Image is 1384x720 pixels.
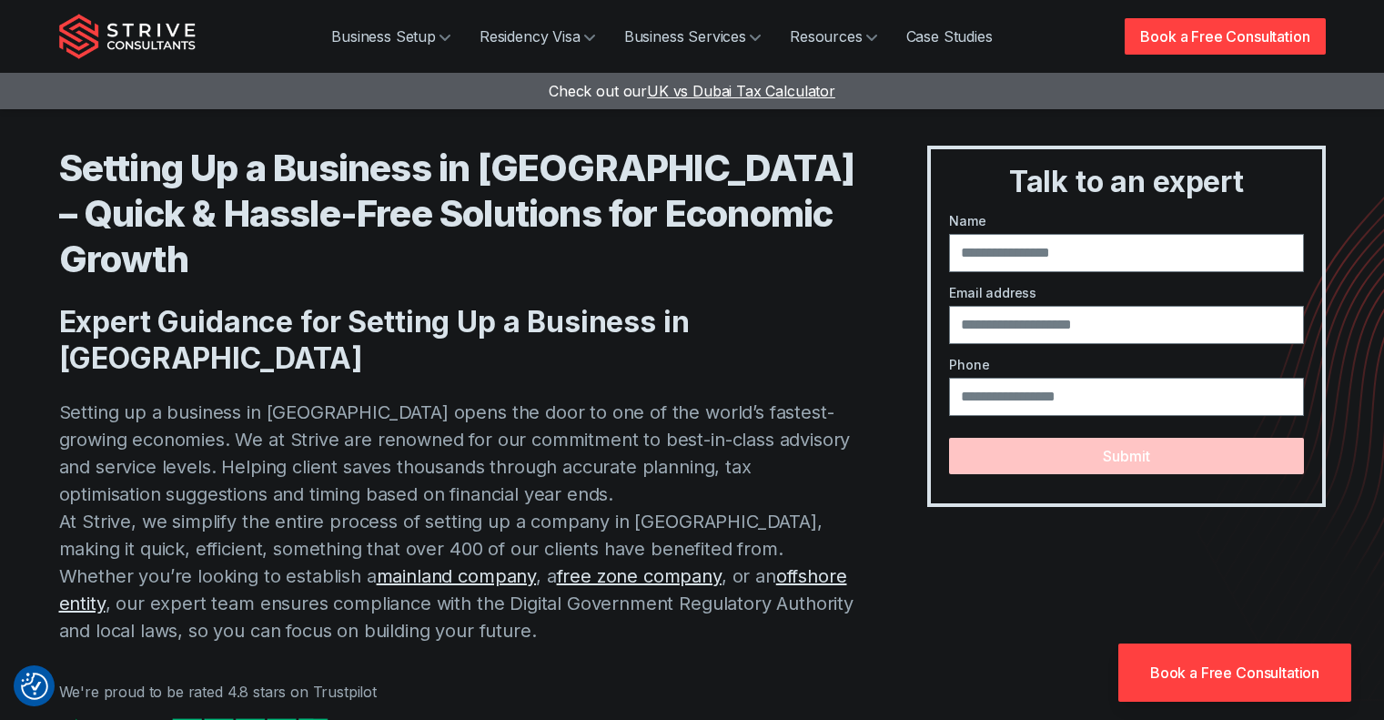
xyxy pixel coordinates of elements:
[59,146,855,282] h1: Setting Up a Business in [GEOGRAPHIC_DATA] – Quick & Hassle-Free Solutions for Economic Growth
[1118,644,1351,702] a: Book a Free Consultation
[59,681,855,703] p: We're proud to be rated 4.8 stars on Trustpilot
[557,565,722,587] a: free zone company
[949,211,1303,230] label: Name
[59,304,855,377] h2: Expert Guidance for Setting Up a Business in [GEOGRAPHIC_DATA]
[59,399,855,644] p: Setting up a business in [GEOGRAPHIC_DATA] opens the door to one of the world’s fastest-growing e...
[949,283,1303,302] label: Email address
[610,18,775,55] a: Business Services
[59,14,196,59] img: Strive Consultants
[377,565,536,587] a: mainland company
[21,673,48,700] img: Revisit consent button
[949,355,1303,374] label: Phone
[465,18,610,55] a: Residency Visa
[938,164,1314,200] h3: Talk to an expert
[647,82,835,100] span: UK vs Dubai Tax Calculator
[317,18,465,55] a: Business Setup
[21,673,48,700] button: Consent Preferences
[549,82,835,100] a: Check out ourUK vs Dubai Tax Calculator
[892,18,1007,55] a: Case Studies
[1125,18,1325,55] a: Book a Free Consultation
[949,438,1303,474] button: Submit
[775,18,892,55] a: Resources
